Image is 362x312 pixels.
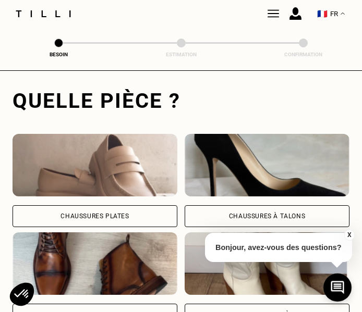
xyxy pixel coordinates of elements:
[205,233,352,262] p: Bonjour, avez-vous des questions?
[160,52,202,57] div: Estimation
[13,89,349,113] div: Quelle pièce ?
[229,213,305,219] div: Chaussures à Talons
[268,8,279,19] img: Tilli couturière Paris
[185,232,349,295] img: Tilli retouche votre Bottes / Bottines à talon
[185,134,349,196] img: Tilli retouche votre Chaussures à Talons
[344,229,354,241] button: X
[289,7,301,20] img: icône connexion
[13,232,177,295] img: Tilli retouche votre Bottes / Bottines plates
[13,134,177,196] img: Tilli retouche votre Chaussures Plates
[12,10,75,17] img: Logo du service de couturière Tilli
[312,4,350,24] button: 🇫🇷 FR
[282,52,324,57] div: Confirmation
[61,213,129,219] div: Chaussures Plates
[38,52,80,57] div: Besoin
[341,13,345,15] img: menu déroulant
[317,9,328,19] span: 🇫🇷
